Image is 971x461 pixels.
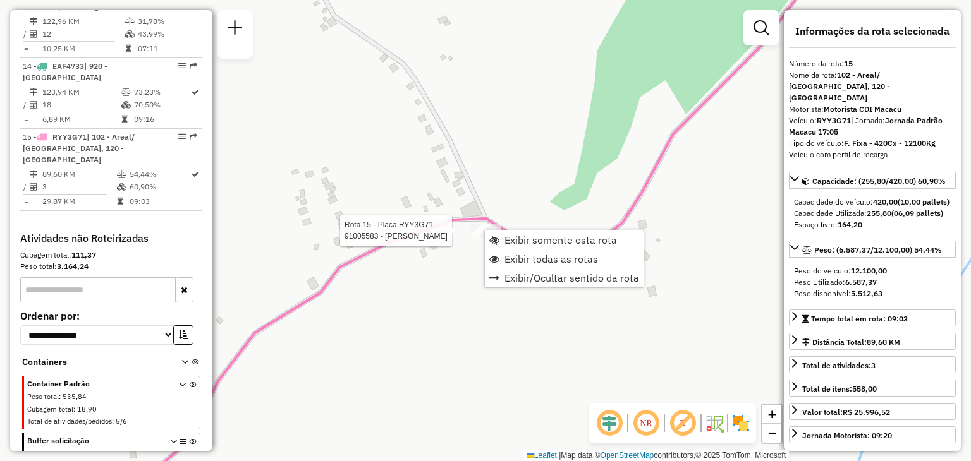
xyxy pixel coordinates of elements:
span: Exibir rótulo [668,408,698,438]
td: 122,96 KM [42,15,125,28]
a: Peso: (6.587,37/12.100,00) 54,44% [789,241,956,258]
div: Motorista: [789,104,956,115]
li: Exibir todas as rotas [485,249,644,268]
i: Distância Total [30,18,37,25]
div: Distância Total: [802,337,900,348]
td: / [23,99,29,111]
strong: 111,37 [71,250,96,260]
a: Tempo total em rota: 09:03 [789,309,956,326]
td: 54,44% [129,168,190,181]
td: 31,78% [137,15,197,28]
label: Ordenar por: [20,308,202,323]
a: Jornada Motorista: 09:20 [789,426,956,443]
span: Total de atividades: [802,361,876,370]
li: Exibir somente esta rota [485,230,644,249]
span: Buffer solicitação [27,435,164,446]
div: Map data © contributors,© 2025 TomTom, Microsoft [523,450,789,461]
span: Peso total [27,392,59,401]
h4: Informações da rota selecionada [789,25,956,37]
span: Tempo total em rota: 09:03 [811,314,908,323]
strong: 3.164,24 [57,261,89,271]
em: Rota exportada [190,133,197,140]
span: 14 - [23,61,107,82]
span: Container Padrão [27,378,164,390]
span: Peso do veículo: [794,266,887,275]
a: Total de atividades:3 [789,356,956,373]
i: % de utilização da cubagem [125,30,135,38]
i: Distância Total [30,88,37,96]
i: Rota otimizada [192,171,199,178]
i: Distância Total [30,171,37,178]
li: Exibir/Ocultar sentido da rota [485,268,644,287]
i: Tempo total em rota [121,116,128,123]
span: Peso total [27,449,59,458]
td: = [23,42,29,55]
td: 29,87 KM [42,195,116,208]
td: 12 [42,28,125,40]
span: Peso: (6.587,37/12.100,00) 54,44% [814,245,942,254]
a: Distância Total:89,60 KM [789,333,956,350]
td: 10,25 KM [42,42,125,55]
strong: 102 - Areal/ [GEOGRAPHIC_DATA], 120 - [GEOGRAPHIC_DATA] [789,70,890,102]
strong: 15 [844,59,853,68]
a: Nova sessão e pesquisa [223,15,248,44]
div: Nome da rota: [789,69,956,104]
strong: Motorista CDI Macacu [824,104,901,114]
strong: 3 [871,361,876,370]
td: 73,23% [133,86,190,99]
td: 89,60 KM [42,168,116,181]
strong: 558,00 [852,384,877,393]
i: Total de Atividades [30,101,37,109]
td: 07:11 [137,42,197,55]
i: Tempo total em rota [125,45,131,52]
strong: (10,00 pallets) [898,197,950,207]
a: Valor total:R$ 25.996,52 [789,403,956,420]
span: + [768,406,776,422]
span: 535,84 [63,392,87,401]
span: 5/6 [116,417,127,426]
img: Exibir/Ocultar setores [731,413,751,433]
strong: R$ 25.996,52 [843,407,890,417]
span: Capacidade: (255,80/420,00) 60,90% [812,176,946,186]
div: Peso: (6.587,37/12.100,00) 54,44% [789,260,956,304]
td: 70,50% [133,99,190,111]
span: : [73,405,75,414]
i: % de utilização da cubagem [117,183,126,191]
div: Total de itens: [802,383,877,395]
span: Ocultar NR [631,408,661,438]
strong: 255,80 [867,208,891,218]
a: Zoom out [762,424,781,443]
strong: (06,09 pallets) [891,208,943,218]
span: Cubagem total [27,405,73,414]
div: Veículo: [789,115,956,138]
strong: 38,39 hL [843,450,873,460]
td: 09:16 [133,113,190,126]
i: Tempo total em rota [117,198,123,205]
span: RYY3G71 [52,132,87,141]
strong: 12.100,00 [851,266,887,275]
em: Opções [178,133,186,140]
div: Espaço livre: [794,219,951,230]
td: 123,94 KM [42,86,121,99]
a: Leaflet [527,451,557,460]
span: Exibir somente esta rota [504,235,617,245]
img: Fluxo de ruas [704,413,724,433]
div: Cubagem total: [20,249,202,261]
span: 18,90 [77,405,97,414]
strong: F. Fixa - 420Cx - 12100Kg [844,138,936,148]
div: Tipo do veículo: [789,138,956,149]
div: Peso disponível: [794,288,951,299]
div: Capacidade Utilizada: [794,208,951,219]
td: 60,90% [129,181,190,193]
span: Containers [22,356,165,369]
span: EAF4733 [52,61,84,71]
span: 2.628,40 [63,449,93,458]
i: Total de Atividades [30,183,37,191]
span: | [559,451,561,460]
td: = [23,195,29,208]
span: Exibir todas as rotas [504,254,598,264]
span: : [59,392,61,401]
i: % de utilização do peso [125,18,135,25]
td: / [23,28,29,40]
em: Opções [178,62,186,69]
